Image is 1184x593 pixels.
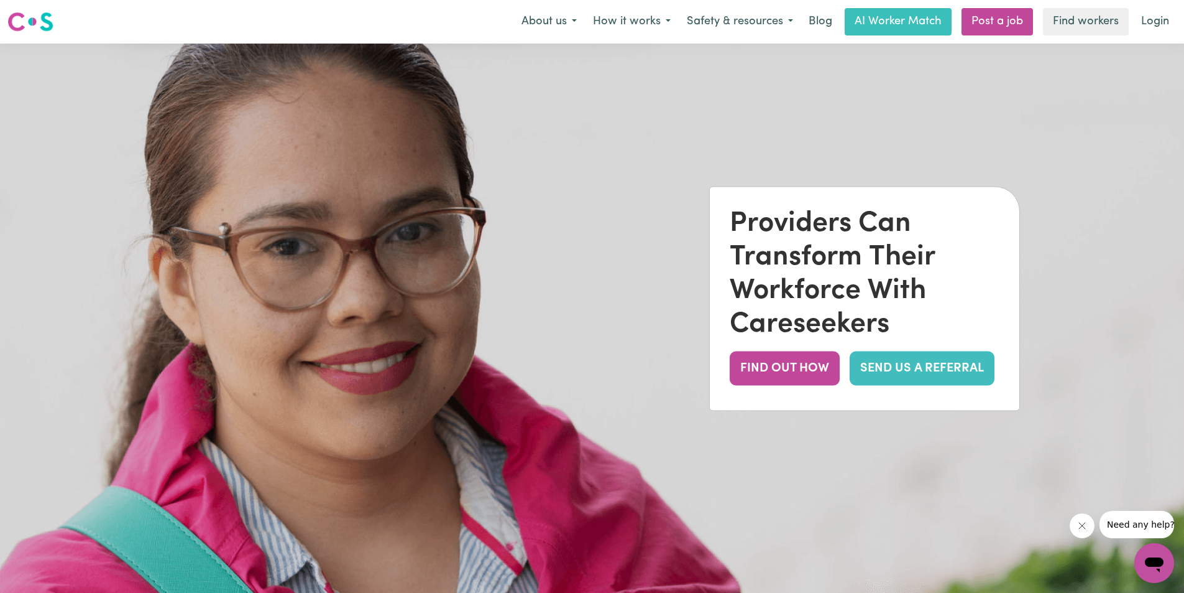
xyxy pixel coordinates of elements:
img: Careseekers logo [7,11,53,33]
iframe: Message from company [1099,511,1174,538]
button: How it works [585,9,679,35]
a: AI Worker Match [845,8,952,35]
span: Need any help? [7,9,75,19]
iframe: Button to launch messaging window [1134,543,1174,583]
a: Login [1134,8,1177,35]
a: Careseekers logo [7,7,53,36]
a: Post a job [961,8,1033,35]
button: FIND OUT HOW [730,351,840,385]
a: SEND US A REFERRAL [850,351,994,385]
button: About us [513,9,585,35]
button: Safety & resources [679,9,801,35]
div: Providers Can Transform Their Workforce With Careseekers [730,207,999,341]
iframe: Close message [1070,513,1095,538]
a: Find workers [1043,8,1129,35]
a: Blog [801,8,840,35]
